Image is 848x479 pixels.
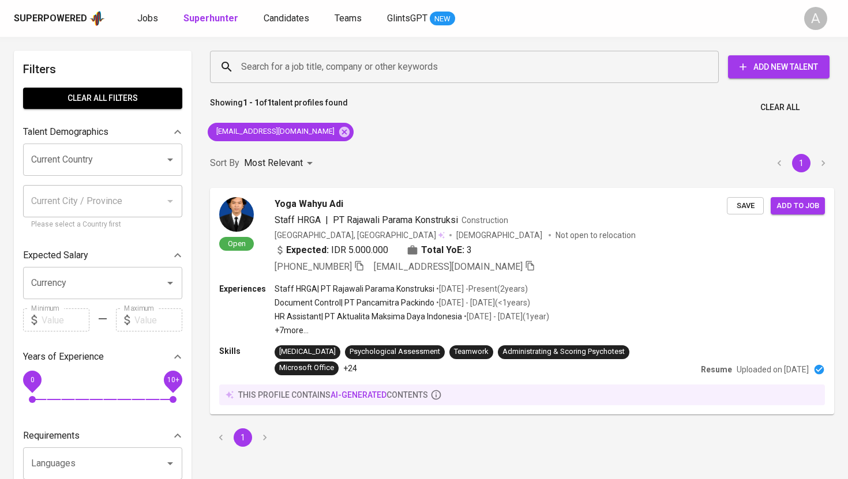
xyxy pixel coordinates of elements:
[23,88,182,109] button: Clear All filters
[89,10,105,27] img: app logo
[238,389,428,401] p: this profile contains contents
[434,283,528,295] p: • [DATE] - Present ( 2 years )
[325,213,328,227] span: |
[23,350,104,364] p: Years of Experience
[208,126,342,137] span: [EMAIL_ADDRESS][DOMAIN_NAME]
[23,429,80,443] p: Requirements
[333,214,458,225] span: PT Rajawali Parama Konstruksi
[208,123,354,141] div: [EMAIL_ADDRESS][DOMAIN_NAME]
[350,346,440,357] div: Psychological Assessment
[502,346,625,357] div: Administrating & Scoring Psychotest
[244,153,317,174] div: Most Relevant
[275,197,343,211] span: Yoga Wahyu Adi
[137,12,160,26] a: Jobs
[701,364,732,375] p: Resume
[331,390,387,399] span: AI-generated
[467,243,472,257] span: 3
[210,428,276,447] nav: pagination navigation
[374,261,523,272] span: [EMAIL_ADDRESS][DOMAIN_NAME]
[462,311,549,322] p: • [DATE] - [DATE] ( 1 year )
[243,98,259,107] b: 1 - 1
[264,13,309,24] span: Candidates
[279,363,334,374] div: Microsoft Office
[286,243,329,257] b: Expected:
[737,60,820,74] span: Add New Talent
[556,229,636,241] p: Not open to relocation
[219,345,275,357] p: Skills
[737,364,809,375] p: Uploaded on [DATE]
[275,243,388,257] div: IDR 5.000.000
[23,60,182,78] h6: Filters
[137,13,158,24] span: Jobs
[267,98,272,107] b: 1
[727,197,764,215] button: Save
[219,197,254,232] img: 3d2bcf40cbfef54b42b9ba6b145e417c.jpg
[792,154,811,172] button: page 1
[210,97,348,118] p: Showing of talent profiles found
[30,376,34,384] span: 0
[234,428,252,447] button: page 1
[275,214,321,225] span: Staff HRGA
[210,188,834,414] a: OpenYoga Wahyu AdiStaff HRGA|PT Rajawali Parama KonstruksiConstruction[GEOGRAPHIC_DATA], [GEOGRAP...
[275,311,462,322] p: HR Assistant | PT Aktualita Maksima Daya Indonesia
[23,120,182,144] div: Talent Demographics
[14,12,87,25] div: Superpowered
[23,345,182,368] div: Years of Experience
[31,219,174,231] p: Please select a Country first
[183,13,238,24] b: Superhunter
[768,154,834,172] nav: pagination navigation
[434,297,530,308] p: • [DATE] - [DATE] ( <1 years )
[756,97,804,118] button: Clear All
[275,297,434,308] p: Document Control | PT Pancamitra Packindo
[210,156,239,170] p: Sort By
[219,283,275,295] p: Experiences
[23,424,182,447] div: Requirements
[162,455,178,472] button: Open
[343,363,357,374] p: +24
[771,197,825,215] button: Add to job
[454,346,489,357] div: Teamwork
[387,13,427,24] span: GlintsGPT
[776,199,819,213] span: Add to job
[23,248,88,262] p: Expected Salary
[134,308,182,331] input: Value
[275,261,352,272] span: [PHONE_NUMBER]
[275,283,434,295] p: Staff HRGA | PT Rajawali Parama Konstruksi
[760,100,800,115] span: Clear All
[42,308,89,331] input: Value
[430,13,455,25] span: NEW
[223,239,250,248] span: Open
[387,12,455,26] a: GlintsGPT NEW
[32,91,173,105] span: Clear All filters
[167,376,179,384] span: 10+
[456,229,544,241] span: [DEMOGRAPHIC_DATA]
[14,10,105,27] a: Superpoweredapp logo
[733,199,758,213] span: Save
[264,12,312,26] a: Candidates
[335,13,362,24] span: Teams
[23,244,182,267] div: Expected Salary
[335,12,364,26] a: Teams
[183,12,241,26] a: Superhunter
[275,325,549,336] p: +7 more ...
[162,275,178,291] button: Open
[244,156,303,170] p: Most Relevant
[279,346,336,357] div: [MEDICAL_DATA]
[728,55,830,78] button: Add New Talent
[461,216,508,225] span: Construction
[162,152,178,168] button: Open
[275,229,445,241] div: [GEOGRAPHIC_DATA], [GEOGRAPHIC_DATA]
[23,125,108,139] p: Talent Demographics
[421,243,464,257] b: Total YoE:
[804,7,827,30] div: A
